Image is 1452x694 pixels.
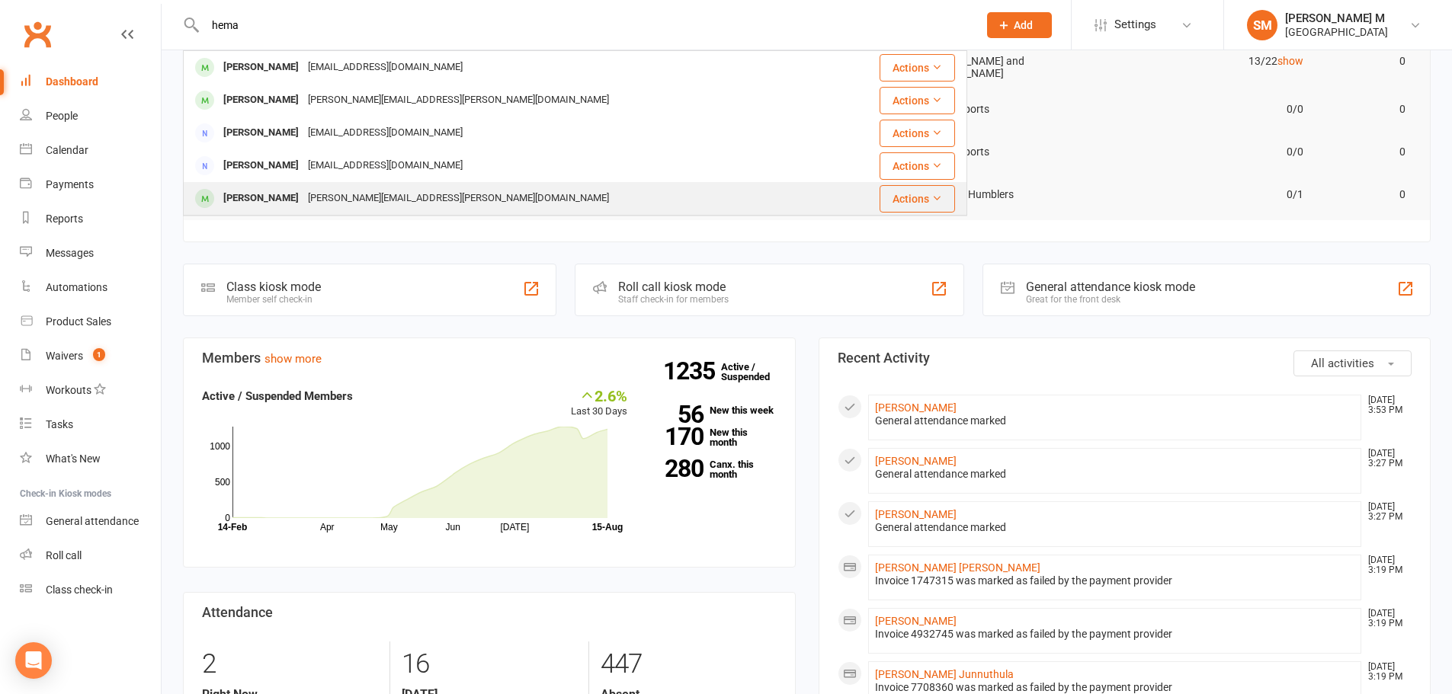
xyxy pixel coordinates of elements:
span: All activities [1311,357,1374,370]
td: [PERSON_NAME] and [PERSON_NAME] [909,43,1113,91]
div: General attendance kiosk mode [1026,280,1195,294]
div: Roll call [46,549,82,561]
time: [DATE] 3:53 PM [1361,395,1411,415]
h3: Recent Activity [838,350,1412,366]
td: 0/0 [1113,91,1317,127]
div: Open Intercom Messenger [15,642,52,679]
a: Workouts [20,373,161,408]
td: 0/0 [1113,134,1317,170]
time: [DATE] 3:27 PM [1361,502,1411,522]
td: 0/1 [1113,177,1317,213]
a: [PERSON_NAME] [875,508,957,520]
div: [PERSON_NAME] [219,155,303,177]
a: People [20,99,161,133]
div: [EMAIL_ADDRESS][DOMAIN_NAME] [303,122,467,144]
td: 0 [1317,91,1419,127]
button: Actions [880,54,955,82]
div: [EMAIL_ADDRESS][DOMAIN_NAME] [303,155,467,177]
div: Tasks [46,418,73,430]
div: Member self check-in [226,294,321,305]
td: Heymard Humblers [909,177,1113,213]
a: Reports [20,202,161,236]
td: 0 [1317,177,1419,213]
a: Clubworx [18,15,56,53]
div: Automations [46,281,107,293]
h3: Attendance [202,605,777,620]
a: Automations [20,270,161,305]
div: General attendance marked [875,414,1355,427]
div: Class check-in [46,584,113,596]
button: Actions [880,152,955,180]
a: [PERSON_NAME] [PERSON_NAME] [875,561,1040,574]
div: [PERSON_NAME][EMAIL_ADDRESS][PERSON_NAME][DOMAIN_NAME] [303,89,614,111]
a: Product Sales [20,305,161,339]
button: Actions [880,120,955,147]
span: Add [1014,19,1033,31]
div: General attendance marked [875,521,1355,534]
div: What's New [46,453,101,465]
div: [PERSON_NAME] [219,56,303,78]
strong: 1235 [663,360,721,382]
div: People [46,110,78,122]
div: SM [1247,10,1277,40]
a: General attendance kiosk mode [20,504,161,539]
div: [PERSON_NAME] [219,89,303,111]
a: Tasks [20,408,161,442]
strong: 170 [650,425,704,448]
a: Dashboard [20,65,161,99]
div: Waivers [46,350,83,362]
span: 1 [93,348,105,361]
strong: 56 [650,403,704,426]
td: Fortius Sports [909,91,1113,127]
a: 170New this month [650,427,777,447]
div: Reports [46,213,83,225]
div: Workouts [46,384,91,396]
div: General attendance [46,515,139,527]
div: [GEOGRAPHIC_DATA] [1285,25,1388,39]
span: Settings [1114,8,1156,42]
strong: 280 [650,457,704,480]
button: Actions [880,87,955,114]
h3: Members [202,350,777,366]
div: Payments [46,178,94,190]
div: Staff check-in for members [618,294,729,305]
a: [PERSON_NAME] [875,455,957,467]
div: Invoice 1747315 was marked as failed by the payment provider [875,574,1355,587]
button: Actions [880,185,955,213]
a: Calendar [20,133,161,168]
a: What's New [20,442,161,476]
div: [EMAIL_ADDRESS][DOMAIN_NAME] [303,56,467,78]
div: [PERSON_NAME] [219,122,303,144]
div: Invoice 7708360 was marked as failed by the payment provider [875,681,1355,694]
a: Roll call [20,539,161,573]
button: Add [987,12,1052,38]
div: Product Sales [46,315,111,328]
td: Fortius Sports [909,134,1113,170]
button: All activities [1293,350,1412,376]
a: Waivers 1 [20,339,161,373]
time: [DATE] 3:19 PM [1361,662,1411,682]
div: 447 [601,641,776,687]
div: General attendance marked [875,468,1355,481]
td: 0 [1317,43,1419,79]
div: Dashboard [46,75,98,88]
a: [PERSON_NAME] Junnuthula [875,668,1014,680]
div: Invoice 4932745 was marked as failed by the payment provider [875,628,1355,641]
input: Search... [200,14,967,36]
a: [PERSON_NAME] [875,615,957,627]
div: 16 [402,641,577,687]
a: show more [264,352,322,366]
strong: Active / Suspended Members [202,389,353,403]
td: 0 [1317,134,1419,170]
div: Great for the front desk [1026,294,1195,305]
div: Class kiosk mode [226,280,321,294]
a: [PERSON_NAME] [875,401,957,414]
a: 280Canx. this month [650,459,777,479]
div: 2 [202,641,378,687]
time: [DATE] 3:19 PM [1361,609,1411,628]
time: [DATE] 3:27 PM [1361,449,1411,469]
a: Payments [20,168,161,202]
a: 56New this week [650,405,777,415]
div: [PERSON_NAME][EMAIL_ADDRESS][PERSON_NAME][DOMAIN_NAME] [303,187,614,209]
div: 2.6% [571,387,627,404]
